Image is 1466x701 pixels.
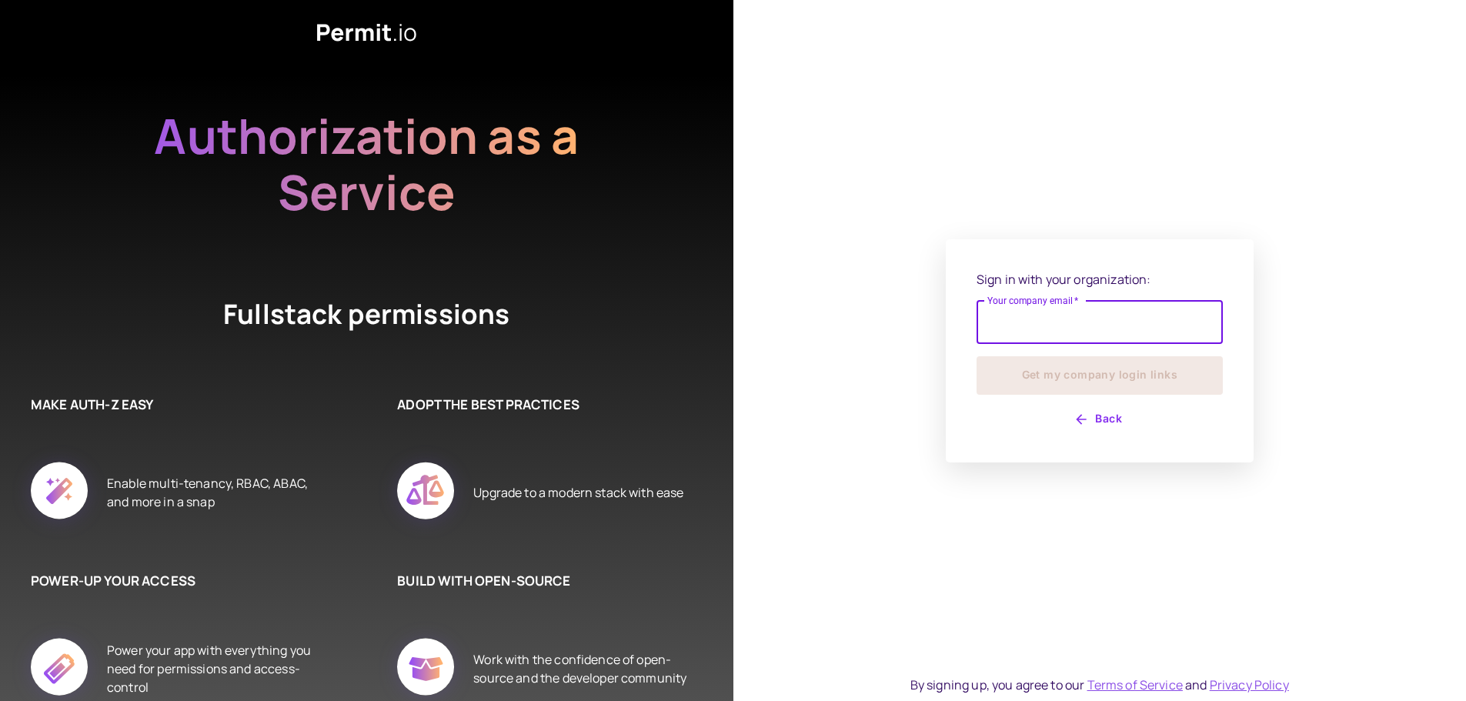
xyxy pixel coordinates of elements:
p: Sign in with your organization: [977,270,1223,289]
button: Get my company login links [977,356,1223,395]
button: Back [977,407,1223,432]
div: By signing up, you agree to our and [910,676,1289,694]
h6: BUILD WITH OPEN-SOURCE [397,571,686,591]
div: Upgrade to a modern stack with ease [473,445,683,540]
a: Terms of Service [1087,676,1183,693]
h6: ADOPT THE BEST PRACTICES [397,395,686,415]
label: Your company email [987,294,1079,307]
h4: Fullstack permissions [166,295,566,333]
a: Privacy Policy [1210,676,1289,693]
h6: POWER-UP YOUR ACCESS [31,571,320,591]
h6: MAKE AUTH-Z EASY [31,395,320,415]
div: Enable multi-tenancy, RBAC, ABAC, and more in a snap [107,445,320,540]
h2: Authorization as a Service [105,108,628,220]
